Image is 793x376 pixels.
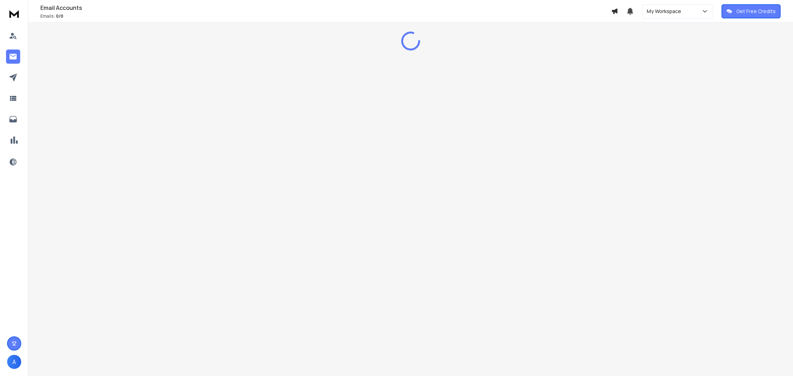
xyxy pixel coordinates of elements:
[736,8,776,15] p: Get Free Credits
[40,4,611,12] h1: Email Accounts
[647,8,684,15] p: My Workspace
[40,13,611,19] p: Emails :
[56,13,63,19] span: 0 / 0
[7,7,21,20] img: logo
[7,355,21,369] button: A
[721,4,781,18] button: Get Free Credits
